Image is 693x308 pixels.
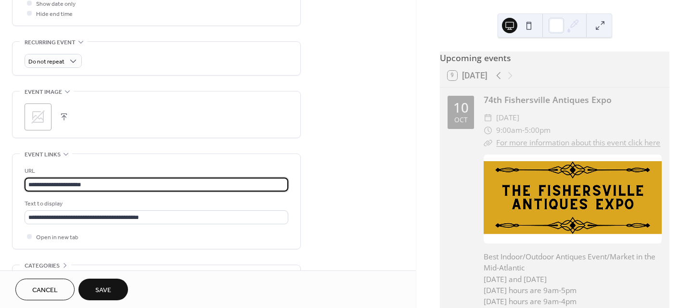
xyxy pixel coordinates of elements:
span: [DATE] [496,112,519,124]
span: Cancel [32,285,58,295]
div: ••• [13,265,300,285]
div: ; [25,103,51,130]
div: URL [25,166,286,176]
a: For more information about this event click here [496,138,660,148]
div: ​ [484,112,492,124]
div: Oct [454,116,468,123]
span: Do not repeat [28,56,64,67]
span: Event image [25,87,62,97]
span: Save [95,285,111,295]
span: Hide end time [36,9,73,19]
span: 5:00pm [525,124,551,137]
span: - [522,124,525,137]
div: Upcoming events [440,51,669,64]
span: Categories [25,261,60,271]
span: Event links [25,150,61,160]
span: Recurring event [25,38,76,48]
span: 9:00am [496,124,522,137]
button: Save [78,279,128,300]
div: ​ [484,137,492,149]
div: Text to display [25,199,286,209]
a: 74th Fishersville Antiques Expo [484,94,612,105]
div: ​ [484,124,492,137]
span: Open in new tab [36,232,78,243]
div: 10 [453,101,469,115]
button: Cancel [15,279,75,300]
